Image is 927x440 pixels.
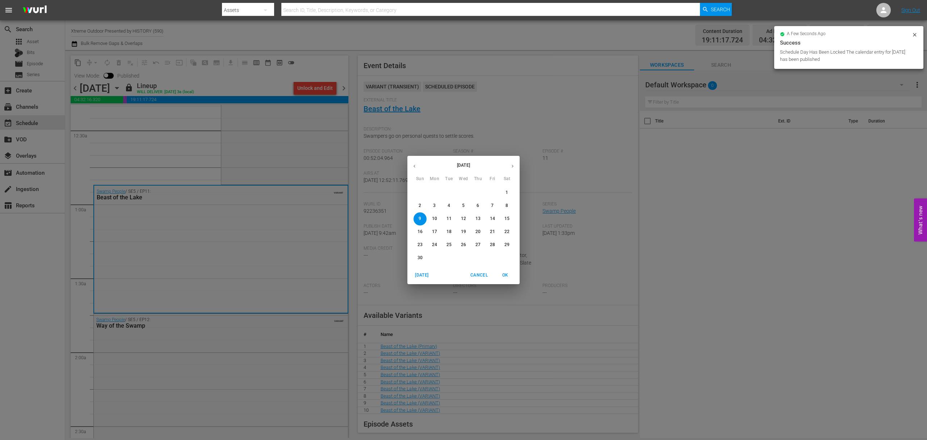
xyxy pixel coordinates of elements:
[442,238,456,252] button: 25
[500,186,513,199] button: 1
[467,269,491,281] button: Cancel
[506,203,508,209] p: 8
[418,229,423,235] p: 16
[470,271,488,279] span: Cancel
[506,190,508,196] p: 1
[461,242,466,248] p: 26
[490,229,495,235] p: 21
[413,271,431,279] span: [DATE]
[486,238,499,252] button: 28
[432,229,437,235] p: 17
[471,175,485,183] span: Thu
[433,203,436,209] p: 3
[446,216,452,222] p: 11
[432,242,437,248] p: 24
[471,238,485,252] button: 27
[504,216,509,222] p: 15
[461,216,466,222] p: 12
[442,225,456,238] button: 18
[504,229,509,235] p: 22
[442,199,456,212] button: 4
[418,242,423,248] p: 23
[457,212,470,225] button: 12
[410,269,433,281] button: [DATE]
[486,225,499,238] button: 21
[442,175,456,183] span: Tue
[428,199,441,212] button: 3
[711,3,730,16] span: Search
[500,238,513,252] button: 29
[419,216,421,222] p: 9
[448,203,450,209] p: 4
[442,212,456,225] button: 11
[914,199,927,242] button: Open Feedback Widget
[494,269,517,281] button: OK
[475,229,481,235] p: 20
[500,225,513,238] button: 22
[475,216,481,222] p: 13
[901,7,920,13] a: Sign Out
[428,225,441,238] button: 17
[780,49,910,63] div: Schedule Day Has Been Locked The calendar entry for [DATE] has been published
[457,238,470,252] button: 26
[486,199,499,212] button: 7
[428,212,441,225] button: 10
[4,6,13,14] span: menu
[414,252,427,265] button: 30
[500,175,513,183] span: Sat
[462,203,465,209] p: 5
[486,175,499,183] span: Fri
[491,203,494,209] p: 7
[414,175,427,183] span: Sun
[414,238,427,252] button: 23
[414,225,427,238] button: 16
[446,229,452,235] p: 18
[490,242,495,248] p: 28
[471,225,485,238] button: 20
[432,216,437,222] p: 10
[471,199,485,212] button: 6
[457,225,470,238] button: 19
[421,162,506,169] p: [DATE]
[500,199,513,212] button: 8
[504,242,509,248] p: 29
[780,38,918,47] div: Success
[419,203,421,209] p: 2
[17,2,52,19] img: ans4CAIJ8jUAAAAAAAAAAAAAAAAAAAAAAAAgQb4GAAAAAAAAAAAAAAAAAAAAAAAAJMjXAAAAAAAAAAAAAAAAAAAAAAAAgAT5G...
[428,238,441,252] button: 24
[414,212,427,225] button: 9
[446,242,452,248] p: 25
[490,216,495,222] p: 14
[486,212,499,225] button: 14
[457,199,470,212] button: 5
[787,31,826,37] span: a few seconds ago
[500,212,513,225] button: 15
[471,212,485,225] button: 13
[457,175,470,183] span: Wed
[496,271,514,279] span: OK
[428,175,441,183] span: Mon
[418,255,423,261] p: 30
[414,199,427,212] button: 2
[461,229,466,235] p: 19
[475,242,481,248] p: 27
[477,203,479,209] p: 6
